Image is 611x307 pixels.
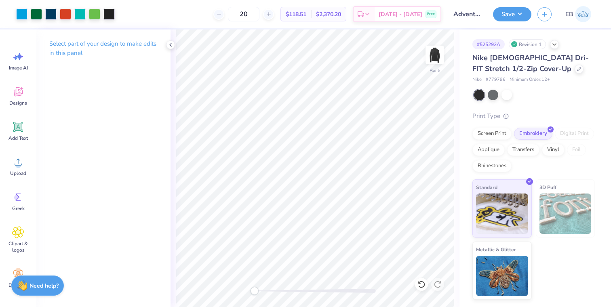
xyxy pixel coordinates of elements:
div: Back [430,67,440,74]
span: Image AI [9,65,28,71]
span: Add Text [8,135,28,141]
input: Untitled Design [447,6,487,22]
span: 3D Puff [539,183,556,191]
img: Standard [476,193,528,234]
span: Metallic & Glitter [476,245,516,254]
span: Minimum Order: 12 + [510,76,550,83]
span: [DATE] - [DATE] [379,10,422,19]
div: # 525292A [472,39,505,49]
p: Select part of your design to make edits in this panel [49,39,158,58]
div: Revision 1 [509,39,546,49]
div: Embroidery [514,128,552,140]
button: Save [493,7,531,21]
div: Vinyl [542,144,565,156]
img: Metallic & Glitter [476,256,528,296]
span: Designs [9,100,27,106]
div: Digital Print [555,128,594,140]
div: Print Type [472,111,595,121]
span: Nike [472,76,482,83]
div: Accessibility label [251,287,259,295]
span: EB [565,10,573,19]
span: Standard [476,183,497,191]
div: Rhinestones [472,160,512,172]
span: $2,370.20 [316,10,341,19]
div: Applique [472,144,505,156]
img: Emily Breit [575,6,591,22]
span: Upload [10,170,26,177]
div: Transfers [507,144,539,156]
div: Screen Print [472,128,512,140]
input: – – [228,7,259,21]
img: Back [427,47,443,63]
img: 3D Puff [539,193,592,234]
span: Free [427,11,435,17]
span: Greek [12,205,25,212]
span: Nike [DEMOGRAPHIC_DATA] Dri-FIT Stretch 1/2-Zip Cover-Up [472,53,589,74]
span: # 779796 [486,76,506,83]
a: EB [562,6,595,22]
div: Foil [567,144,586,156]
strong: Need help? [29,282,59,290]
span: Clipart & logos [5,240,32,253]
span: $118.51 [286,10,306,19]
span: Decorate [8,282,28,288]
